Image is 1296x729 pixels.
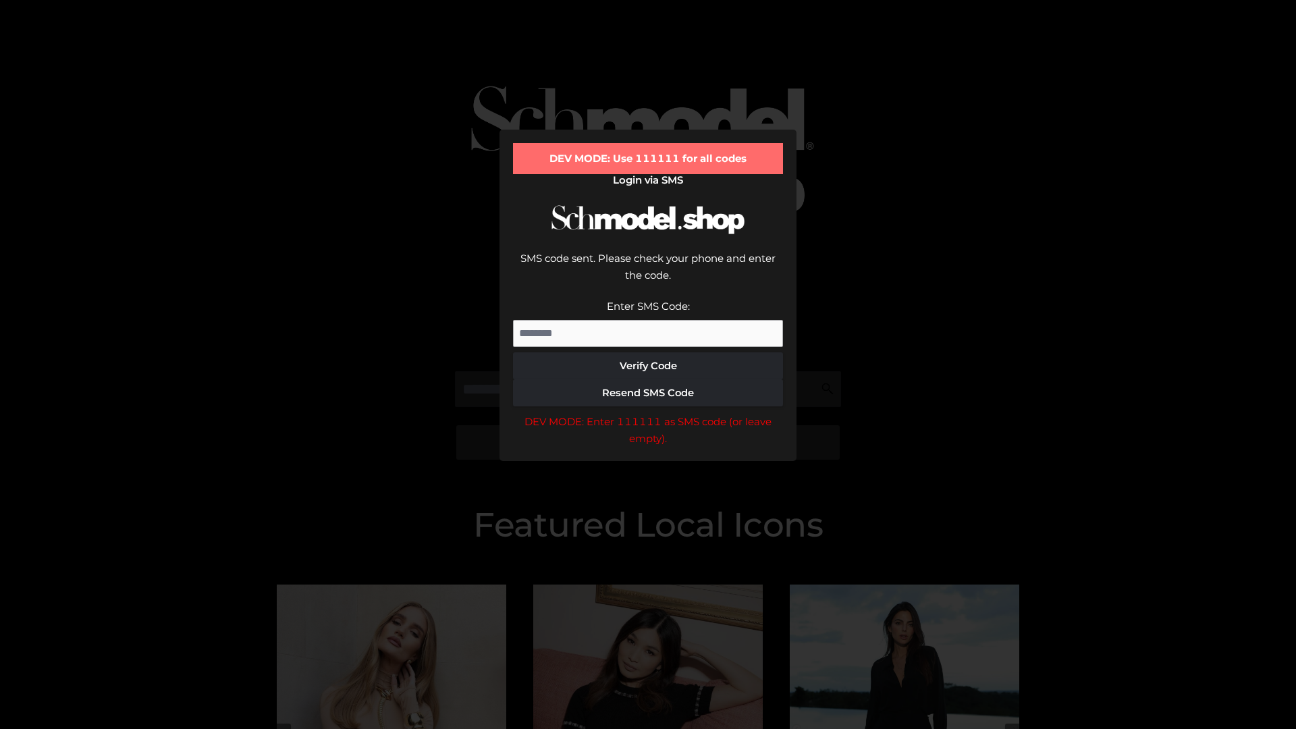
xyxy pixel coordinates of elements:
[513,250,783,298] div: SMS code sent. Please check your phone and enter the code.
[513,352,783,379] button: Verify Code
[513,174,783,186] h2: Login via SMS
[547,193,749,246] img: Schmodel Logo
[513,379,783,406] button: Resend SMS Code
[513,143,783,174] div: DEV MODE: Use 111111 for all codes
[513,413,783,448] div: DEV MODE: Enter 111111 as SMS code (or leave empty).
[607,300,690,313] label: Enter SMS Code:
